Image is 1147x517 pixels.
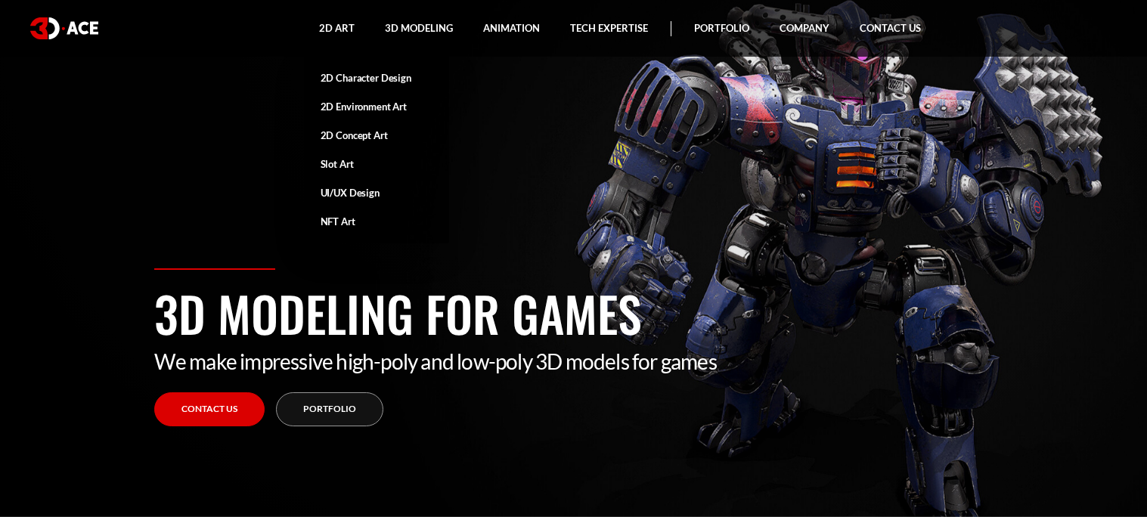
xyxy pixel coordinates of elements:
[304,150,449,178] a: Slot Art
[304,207,449,236] a: NFT Art
[304,178,449,207] a: UI/UX Design
[304,63,449,92] a: 2D Character Design
[154,277,994,348] h1: 3D Modeling for Games
[304,121,449,150] a: 2D Concept Art
[276,392,383,426] a: Portfolio
[30,17,98,39] img: logo white
[154,348,994,374] p: We make impressive high-poly and low-poly 3D models for games
[154,392,265,426] a: Contact Us
[304,92,449,121] a: 2D Environment Art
